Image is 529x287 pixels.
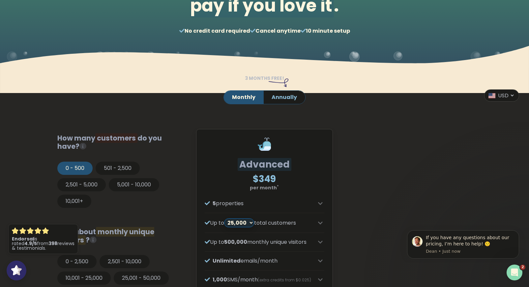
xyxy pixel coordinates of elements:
[90,237,97,243] i: Unique visitors that view our social proof tools (widgets, FOMO popups or Wall of Love) on your w...
[520,265,525,270] span: 2
[258,277,311,283] span: (extra credits from $0.025)
[24,240,37,247] strong: 4.9/5
[205,200,315,207] p: properties
[250,184,279,191] strong: per month
[213,200,216,207] span: 5
[57,134,185,150] h3: How many do you have?
[96,162,140,175] button: 501 - 2,500
[253,173,276,185] span: $349
[507,265,522,280] iframe: Intercom live chat
[100,255,150,268] button: 2,501 - 10,000
[12,236,34,242] strong: Endorsal
[258,138,271,151] img: whale.svg
[213,276,227,283] span: 1,000
[238,158,291,171] span: Advanced
[57,271,111,285] button: 10,001 - 25,000
[205,238,315,246] p: Up to monthly unique visitors
[57,195,91,208] button: 10,001+
[79,143,86,150] i: Total customers from whom you request testimonials/reviews.
[57,178,106,191] button: 2,501 - 5,000
[205,276,315,284] p: SMS/month
[224,91,264,104] button: Monthly
[224,238,247,246] span: 500,000
[205,218,315,227] p: Up to total customers
[117,27,412,35] p: No credit card required Cancel anytime 10 minute setup
[263,91,305,104] button: Annually
[213,257,241,265] span: Unlimited
[245,75,284,81] span: 3 MONTHS FREE!
[109,178,159,191] button: 5,001 - 10,000
[205,257,315,265] p: emails/month
[114,271,169,285] button: 25,001 - 50,000
[95,133,137,143] span: customers
[12,237,74,250] p: is rated from reviews & testimonials.
[57,162,93,175] button: 0 - 500
[269,79,288,87] img: arrow-right-down.svg
[397,224,529,263] iframe: Intercom notifications message
[48,240,57,247] strong: 398
[57,227,154,245] span: monthly unique visitors
[57,228,185,244] h3: How about ?
[57,255,97,268] button: 0 - 2,500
